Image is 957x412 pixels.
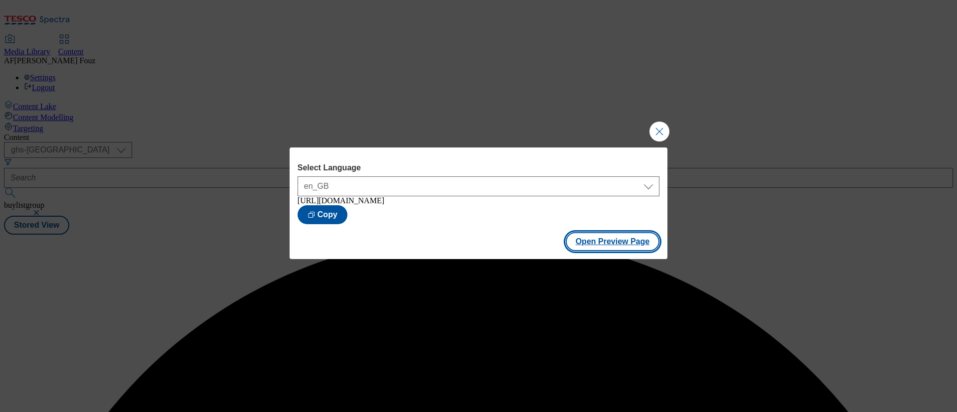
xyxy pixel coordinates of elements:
div: [URL][DOMAIN_NAME] [298,196,659,205]
button: Close Modal [649,122,669,141]
button: Copy [298,205,347,224]
label: Select Language [298,163,659,172]
div: Modal [290,147,667,259]
button: Open Preview Page [566,232,660,251]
